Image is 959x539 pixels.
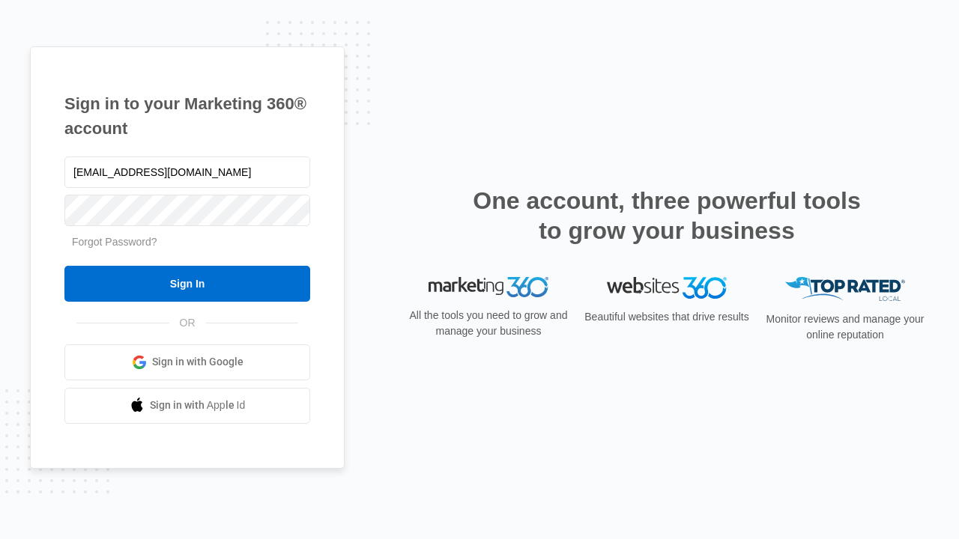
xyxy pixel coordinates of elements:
[72,236,157,248] a: Forgot Password?
[64,156,310,188] input: Email
[607,277,727,299] img: Websites 360
[785,277,905,302] img: Top Rated Local
[468,186,865,246] h2: One account, three powerful tools to grow your business
[761,311,929,343] p: Monitor reviews and manage your online reputation
[405,308,572,339] p: All the tools you need to grow and manage your business
[64,266,310,302] input: Sign In
[169,315,206,331] span: OR
[64,344,310,380] a: Sign in with Google
[429,277,548,298] img: Marketing 360
[64,388,310,424] a: Sign in with Apple Id
[583,309,751,325] p: Beautiful websites that drive results
[64,91,310,141] h1: Sign in to your Marketing 360® account
[150,398,246,413] span: Sign in with Apple Id
[152,354,243,370] span: Sign in with Google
